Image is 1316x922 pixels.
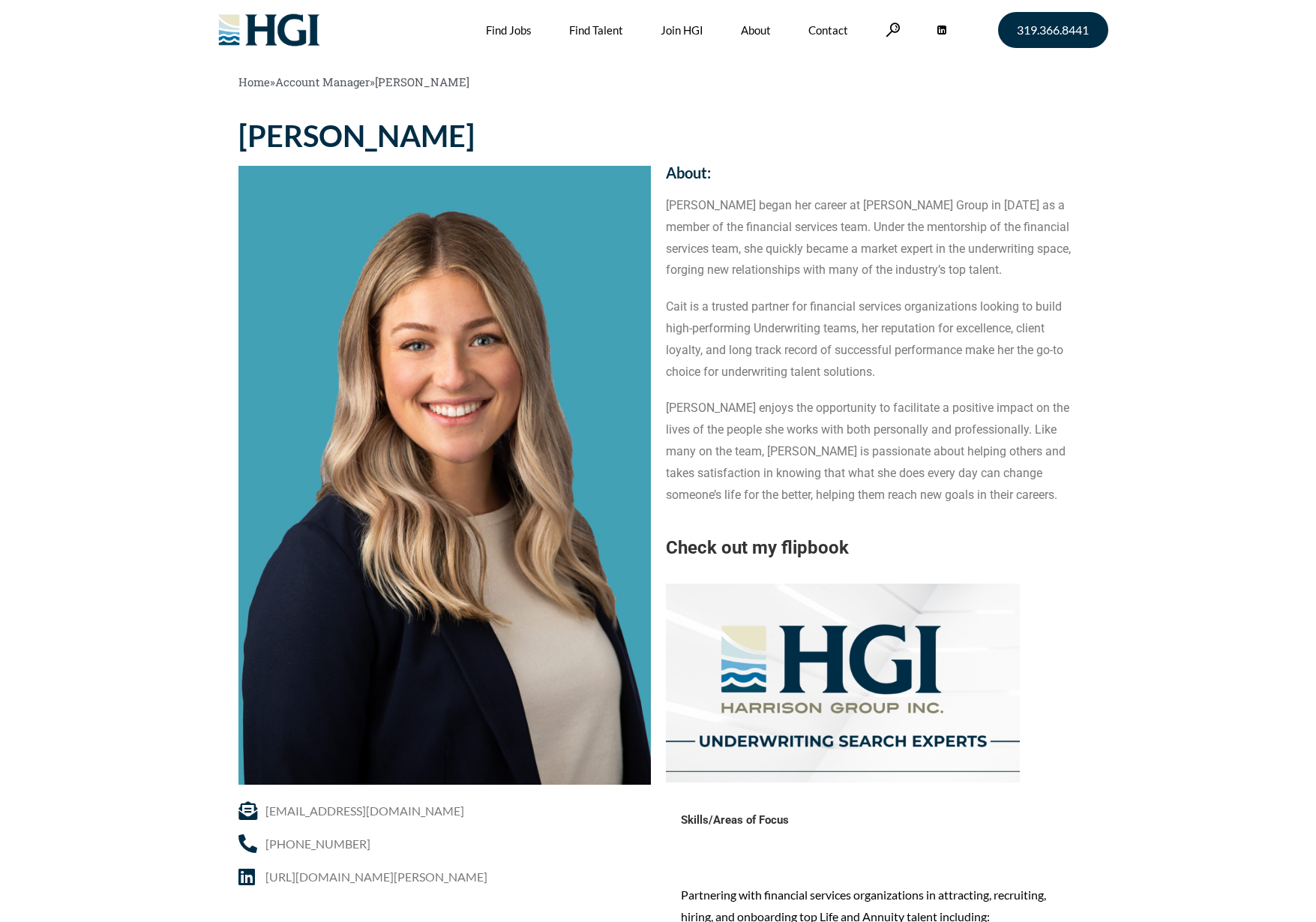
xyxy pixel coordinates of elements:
span: [URL][DOMAIN_NAME][PERSON_NAME] [262,866,487,887]
h1: [PERSON_NAME] [238,121,651,151]
a: Search [886,23,901,37]
a: Check out my flipbook [666,537,849,558]
p: [PERSON_NAME] enjoys the opportunity to facilitate a positive impact on the lives of the people s... [666,398,1078,506]
a: 319.366.8441 [998,12,1108,48]
span: [EMAIL_ADDRESS][DOMAIN_NAME] [262,800,464,821]
span: 319.366.8441 [1017,24,1089,36]
p: Cait is a trusted partner for financial services organizations looking to build high-performing U... [666,296,1078,383]
span: [PHONE_NUMBER] [262,833,370,854]
a: [URL][DOMAIN_NAME][PERSON_NAME] [238,866,651,887]
span: [PERSON_NAME] [375,74,469,89]
span: » » [238,74,469,89]
a: [PHONE_NUMBER] [238,833,651,854]
p: [PERSON_NAME] began her career at [PERSON_NAME] Group in [DATE] as a member of the financial serv... [666,195,1078,281]
h2: Contact: [666,121,1078,136]
a: Home [238,74,270,89]
a: [EMAIL_ADDRESS][DOMAIN_NAME] [238,800,651,821]
a: Account Manager [275,74,370,89]
h4: Skills/Areas of Focus [681,812,1063,833]
h2: About: [666,165,1078,180]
